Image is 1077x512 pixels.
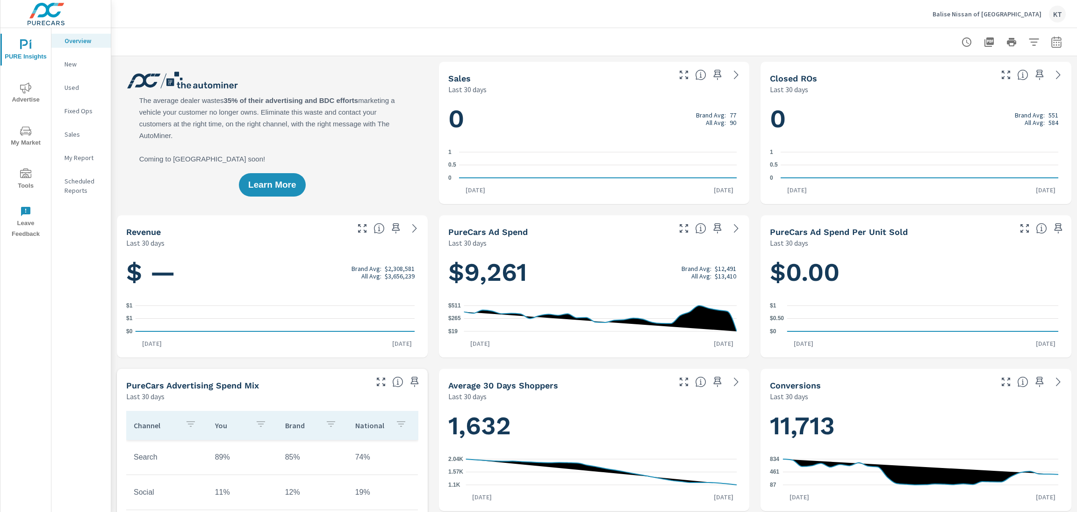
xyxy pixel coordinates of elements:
p: All Avg: [706,119,726,126]
p: Brand Avg: [352,265,381,272]
text: 1 [448,149,452,155]
p: $13,410 [715,272,736,280]
text: $511 [448,302,461,309]
text: 0 [770,175,773,181]
p: You [215,421,248,430]
div: New [51,57,111,71]
p: $3,656,239 [385,272,415,280]
p: Channel [134,421,178,430]
button: Make Fullscreen [676,374,691,389]
p: Last 30 days [126,237,165,249]
span: The number of dealer-specified goals completed by a visitor. [Source: This data is provided by th... [1017,376,1028,388]
div: Overview [51,34,111,48]
p: Brand Avg: [1015,111,1045,119]
p: [DATE] [459,185,492,195]
h5: Closed ROs [770,73,817,83]
p: Sales [65,130,103,139]
button: Apply Filters [1025,33,1043,51]
span: Advertise [3,82,48,105]
text: 0.5 [448,162,456,168]
text: $1 [126,315,133,322]
div: My Report [51,151,111,165]
a: See more details in report [1051,374,1066,389]
text: 1 [770,149,773,155]
span: Learn More [248,181,296,189]
td: 85% [278,446,348,469]
p: Last 30 days [126,391,165,402]
h1: $9,261 [448,256,740,288]
h1: 11,713 [770,410,1062,442]
p: All Avg: [691,272,711,280]
button: Make Fullscreen [676,221,691,236]
span: PURE Insights [3,39,48,62]
a: See more details in report [1051,67,1066,82]
button: Make Fullscreen [1017,221,1032,236]
h5: PureCars Ad Spend [448,227,528,237]
div: KT [1049,6,1066,22]
a: See more details in report [729,221,744,236]
a: See more details in report [407,221,422,236]
h1: $0.00 [770,256,1062,288]
td: 89% [208,446,278,469]
p: Overview [65,36,103,45]
span: Total cost of media for all PureCars channels for the selected dealership group over the selected... [695,223,706,234]
text: $265 [448,315,461,322]
p: 77 [730,111,736,119]
span: Number of vehicles sold by the dealership over the selected date range. [Source: This data is sou... [695,69,706,80]
p: Last 30 days [770,237,808,249]
text: $0 [126,328,133,335]
p: [DATE] [707,492,740,502]
span: Save this to your personalized report [1032,67,1047,82]
h5: Average 30 Days Shoppers [448,380,558,390]
div: nav menu [0,28,51,243]
p: [DATE] [787,339,820,348]
p: 90 [730,119,736,126]
h1: 0 [770,103,1062,135]
h5: Sales [448,73,471,83]
text: 2.04K [448,456,463,462]
p: Used [65,83,103,92]
p: [DATE] [781,185,813,195]
span: Save this to your personalized report [1051,221,1066,236]
td: 11% [208,481,278,504]
p: Brand Avg: [696,111,726,119]
td: 12% [278,481,348,504]
text: $0.50 [770,315,784,322]
td: 19% [348,481,418,504]
text: $19 [448,328,458,335]
button: "Export Report to PDF" [980,33,998,51]
button: Learn More [239,173,305,197]
p: Brand [285,421,318,430]
span: Total sales revenue over the selected date range. [Source: This data is sourced from the dealer’s... [373,223,385,234]
p: [DATE] [1029,492,1062,502]
a: See more details in report [729,374,744,389]
text: 1.57K [448,468,463,475]
span: Save this to your personalized report [710,374,725,389]
h1: 0 [448,103,740,135]
td: Social [126,481,208,504]
p: [DATE] [136,339,168,348]
button: Make Fullscreen [676,67,691,82]
span: Save this to your personalized report [407,374,422,389]
p: Brand Avg: [682,265,711,272]
p: $2,308,581 [385,265,415,272]
text: 1.1K [448,482,460,488]
p: [DATE] [707,339,740,348]
p: My Report [65,153,103,162]
div: Fixed Ops [51,104,111,118]
p: New [65,59,103,69]
text: 834 [770,456,779,462]
h1: 1,632 [448,410,740,442]
text: $1 [126,302,133,309]
p: Scheduled Reports [65,176,103,195]
div: Scheduled Reports [51,174,111,197]
p: [DATE] [783,492,816,502]
span: Tools [3,168,48,191]
td: 74% [348,446,418,469]
p: $12,491 [715,265,736,272]
span: My Market [3,125,48,148]
span: A rolling 30 day total of daily Shoppers on the dealership website, averaged over the selected da... [695,376,706,388]
p: National [355,421,388,430]
text: 0 [448,175,452,181]
p: Balise Nissan of [GEOGRAPHIC_DATA] [933,10,1041,18]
